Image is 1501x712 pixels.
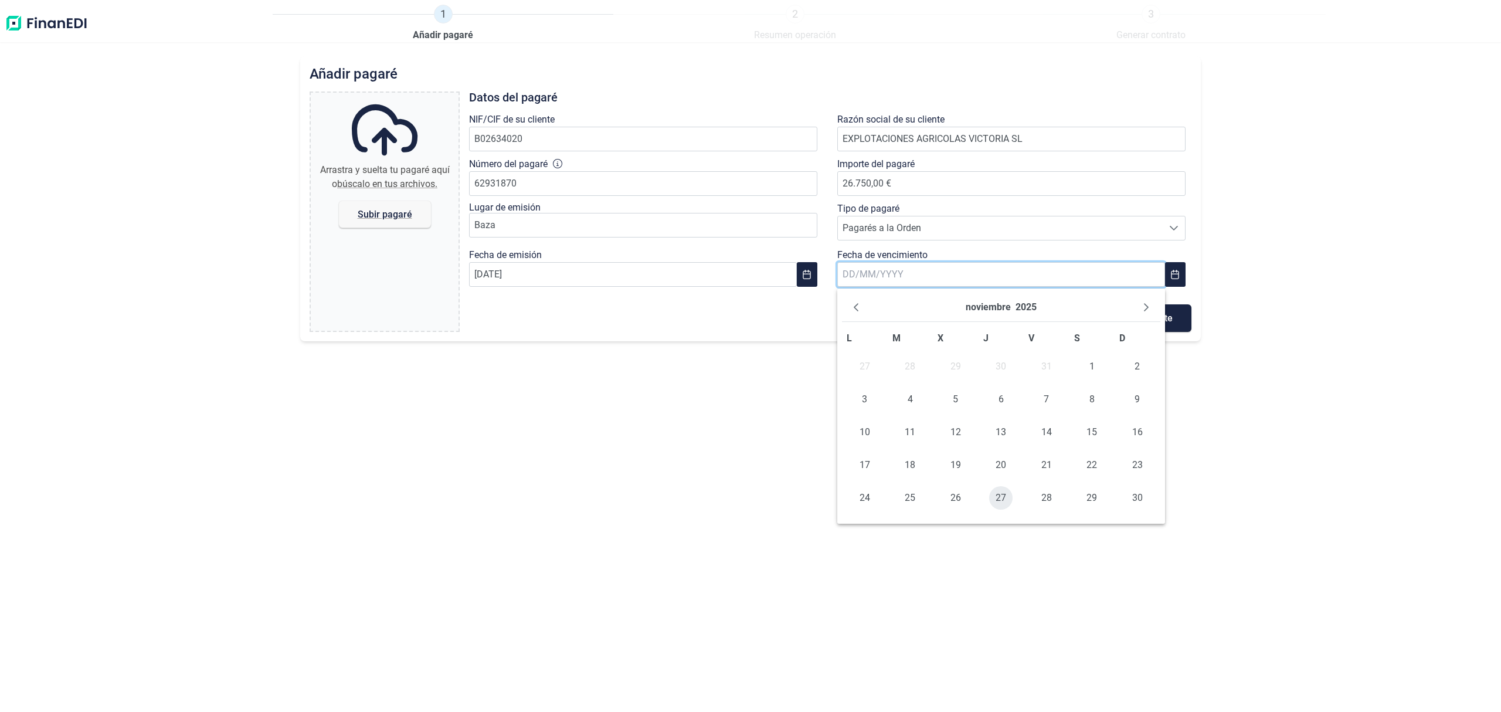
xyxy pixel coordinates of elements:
span: V [1028,333,1034,344]
span: Añadir pagaré [413,28,473,42]
input: DD/MM/YYYY [469,262,797,287]
td: 29/11/2025 [1069,482,1115,514]
td: 21/11/2025 [1024,449,1069,482]
td: 08/11/2025 [1069,383,1115,416]
span: 24 [853,486,877,510]
h2: Añadir pagaré [310,66,1191,82]
td: 27/10/2025 [842,350,888,383]
td: 24/11/2025 [842,482,888,514]
td: 15/11/2025 [1069,416,1115,449]
span: 3 [853,388,877,411]
td: 28/11/2025 [1024,482,1069,514]
label: Fecha de emisión [469,248,542,262]
label: Importe del pagaré [837,157,915,171]
span: 6 [989,388,1013,411]
td: 02/11/2025 [1115,350,1160,383]
td: 12/11/2025 [933,416,979,449]
td: 07/11/2025 [1024,383,1069,416]
span: 14 [1035,421,1058,444]
span: 8 [1080,388,1103,411]
span: 11 [898,421,922,444]
span: 7 [1035,388,1058,411]
span: 9 [1126,388,1149,411]
td: 19/11/2025 [933,449,979,482]
td: 04/11/2025 [888,383,933,416]
button: Choose Month [966,298,1011,317]
span: 26 [944,486,967,510]
span: 29 [1080,486,1103,510]
td: 27/11/2025 [979,482,1024,514]
div: Choose Date [837,289,1165,524]
span: L [847,333,852,344]
span: 4 [898,388,922,411]
button: Next Month [1137,298,1156,317]
h3: Datos del pagaré [469,91,1191,103]
span: 19 [944,453,967,477]
td: 26/11/2025 [933,482,979,514]
td: 17/11/2025 [842,449,888,482]
td: 13/11/2025 [979,416,1024,449]
td: 03/11/2025 [842,383,888,416]
span: 27 [989,486,1013,510]
span: 10 [853,421,877,444]
span: 16 [1126,421,1149,444]
span: 1 [434,5,453,23]
input: DD/MM/YYYY [837,262,1165,287]
span: 17 [853,453,877,477]
img: Logo de aplicación [5,5,88,42]
label: Razón social de su cliente [837,113,945,127]
td: 06/11/2025 [979,383,1024,416]
td: 31/10/2025 [1024,350,1069,383]
span: 20 [989,453,1013,477]
td: 28/10/2025 [888,350,933,383]
td: 09/11/2025 [1115,383,1160,416]
label: Número del pagaré [469,157,548,171]
span: 18 [898,453,922,477]
span: 25 [898,486,922,510]
span: 30 [1126,486,1149,510]
label: NIF/CIF de su cliente [469,113,555,127]
span: 2 [1126,355,1149,378]
td: 18/11/2025 [888,449,933,482]
td: 25/11/2025 [888,482,933,514]
span: 1 [1080,355,1103,378]
span: X [938,333,943,344]
td: 30/11/2025 [1115,482,1160,514]
span: 23 [1126,453,1149,477]
span: 5 [944,388,967,411]
td: 05/11/2025 [933,383,979,416]
td: 11/11/2025 [888,416,933,449]
label: Tipo de pagaré [837,202,899,216]
button: Choose Date [797,262,817,287]
label: Lugar de emisión [469,202,541,213]
td: 23/11/2025 [1115,449,1160,482]
span: 28 [1035,486,1058,510]
span: J [983,333,989,344]
a: 1Añadir pagaré [413,5,473,42]
span: 22 [1080,453,1103,477]
button: Previous Month [847,298,865,317]
td: 10/11/2025 [842,416,888,449]
td: 20/11/2025 [979,449,1024,482]
button: Choose Date [1165,262,1186,287]
span: D [1119,333,1125,344]
span: S [1074,333,1080,344]
td: 14/11/2025 [1024,416,1069,449]
td: 29/10/2025 [933,350,979,383]
span: 13 [989,421,1013,444]
span: 12 [944,421,967,444]
span: 21 [1035,453,1058,477]
button: Choose Year [1016,298,1037,317]
span: 15 [1080,421,1103,444]
td: 30/10/2025 [979,350,1024,383]
td: 16/11/2025 [1115,416,1160,449]
div: Arrastra y suelta tu pagaré aquí o [315,163,454,191]
span: Pagarés a la Orden [838,216,1163,240]
span: Subir pagaré [358,210,412,219]
span: búscalo en tus archivos. [337,178,437,189]
span: M [892,333,901,344]
td: 22/11/2025 [1069,449,1115,482]
label: Fecha de vencimiento [837,248,928,262]
td: 01/11/2025 [1069,350,1115,383]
